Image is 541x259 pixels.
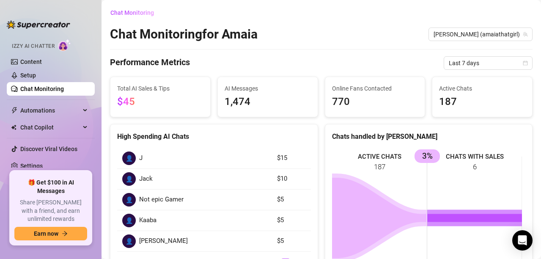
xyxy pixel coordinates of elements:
span: thunderbolt [11,107,18,114]
span: Chat Copilot [20,121,80,134]
span: Not epic Gamer [139,195,184,205]
div: 👤 [122,172,136,186]
span: Online Fans Contacted [332,84,418,93]
span: Earn now [34,230,58,237]
span: arrow-right [62,231,68,237]
span: 🎁 Get $100 in AI Messages [14,179,87,195]
div: 👤 [122,152,136,165]
span: Last 7 days [449,57,527,69]
div: High Spending AI Chats [117,131,311,142]
a: Content [20,58,42,65]
span: Kaaba [139,215,157,226]
button: Chat Monitoring [110,6,161,19]
div: Open Intercom Messenger [512,230,533,251]
span: Chat Monitoring [110,9,154,16]
img: logo-BBDzfeDw.svg [7,20,70,29]
span: $45 [117,96,135,107]
h2: Chat Monitoring for Amaia [110,26,258,42]
img: Chat Copilot [11,124,16,130]
span: 1,474 [225,94,311,110]
span: team [523,32,528,37]
span: AI Messages [225,84,311,93]
a: Settings [20,163,43,169]
span: calendar [523,61,528,66]
div: 👤 [122,214,136,227]
a: Setup [20,72,36,79]
span: 187 [439,94,525,110]
span: Automations [20,104,80,117]
span: J [139,153,143,163]
span: Active Chats [439,84,525,93]
a: Discover Viral Videos [20,146,77,152]
span: [PERSON_NAME] [139,236,188,246]
article: $15 [277,153,306,163]
span: 770 [332,94,418,110]
span: Amaia (amaiathatgirl) [434,28,527,41]
div: Chats handled by [PERSON_NAME] [332,131,526,142]
img: AI Chatter [58,39,71,51]
article: $5 [277,195,306,205]
span: Izzy AI Chatter [12,42,55,50]
article: $5 [277,215,306,226]
div: 👤 [122,193,136,207]
h4: Performance Metrics [110,56,190,70]
span: Jack [139,174,153,184]
span: Total AI Sales & Tips [117,84,203,93]
article: $10 [277,174,306,184]
button: Earn nowarrow-right [14,227,87,240]
a: Chat Monitoring [20,85,64,92]
span: Share [PERSON_NAME] with a friend, and earn unlimited rewards [14,198,87,223]
div: 👤 [122,234,136,248]
article: $5 [277,236,306,246]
